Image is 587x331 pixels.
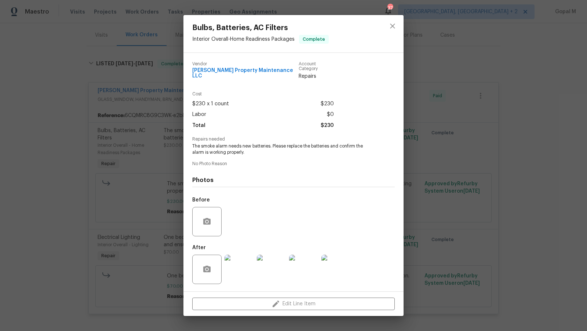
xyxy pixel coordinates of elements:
[299,62,334,71] span: Account Category
[387,4,393,12] div: 37
[192,177,395,184] h4: Photos
[321,120,334,131] span: $230
[192,24,329,32] span: Bulbs, Batteries, AC Filters
[192,161,395,166] span: No Photo Reason
[192,62,299,66] span: Vendor
[192,197,210,203] h5: Before
[192,99,229,109] span: $230 x 1 count
[300,36,328,43] span: Complete
[327,109,334,120] span: $0
[192,245,206,250] h5: After
[192,68,299,79] span: [PERSON_NAME] Property Maintenance LLC
[192,120,205,131] span: Total
[192,143,375,156] span: The smoke alarm needs new batteries. Please replace the batteries and confirm the alarm is workin...
[192,109,206,120] span: Labor
[192,37,295,42] span: Interior Overall - Home Readiness Packages
[192,137,395,142] span: Repairs needed
[299,73,334,80] span: Repairs
[321,99,334,109] span: $230
[384,17,401,35] button: close
[192,92,334,97] span: Cost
